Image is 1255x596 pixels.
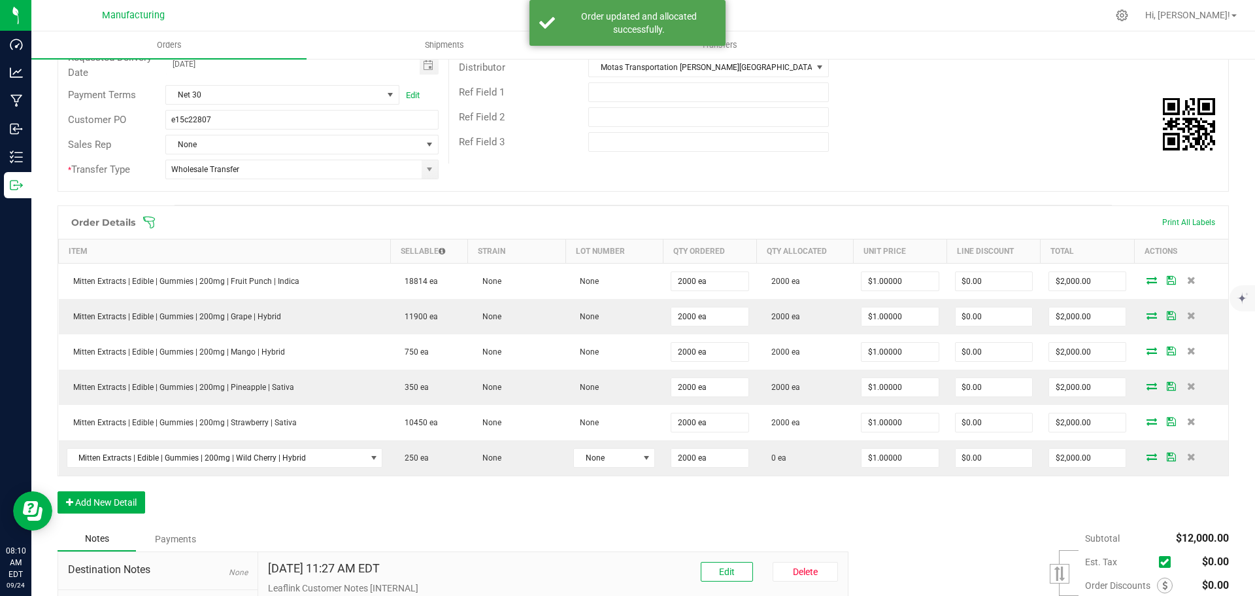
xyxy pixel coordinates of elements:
input: 0 [956,378,1032,396]
input: 0 [862,378,938,396]
span: 18814 ea [398,277,438,286]
span: Shipments [407,39,482,51]
input: 0 [1049,343,1126,361]
span: None [573,383,599,392]
span: None [229,568,248,577]
th: Lot Number [565,239,663,264]
th: Unit Price [853,239,946,264]
span: None [476,453,501,463]
span: None [573,347,599,357]
input: 0 [862,449,938,467]
span: Delete Order Detail [1181,347,1201,355]
span: Delete [793,567,818,577]
span: None [476,347,501,357]
span: None [573,312,599,321]
span: Orders [139,39,199,51]
th: Total [1041,239,1134,264]
span: Save Order Detail [1162,276,1181,284]
span: 10450 ea [398,418,438,427]
span: 2000 ea [765,277,800,286]
span: Ref Field 3 [459,136,505,148]
input: 0 [862,307,938,326]
span: Distributor [459,61,505,73]
span: 750 ea [398,347,429,357]
inline-svg: Manufacturing [10,94,23,107]
a: Edit [406,90,420,100]
span: Edit [719,567,735,577]
span: Ref Field 1 [459,86,505,98]
inline-svg: Outbound [10,179,23,192]
th: Item [59,239,391,264]
input: 0 [956,449,1032,467]
input: 0 [862,272,938,290]
span: Sales Rep [68,139,111,150]
span: Subtotal [1085,533,1120,544]
th: Strain [468,239,565,264]
span: Destination Notes [68,562,248,578]
p: 08:10 AM EDT [6,545,25,580]
img: Scan me! [1163,98,1215,150]
span: Save Order Detail [1162,417,1181,425]
span: Mitten Extracts | Edible | Gummies | 200mg | Grape | Hybrid [67,312,281,321]
span: Save Order Detail [1162,453,1181,461]
input: 0 [671,272,748,290]
th: Actions [1134,239,1228,264]
span: Toggle calendar [420,56,439,75]
th: Qty Ordered [663,239,756,264]
span: None [166,135,421,154]
span: Calculate excise tax [1159,553,1177,571]
input: 0 [1049,307,1126,326]
span: Motas Transportation [PERSON_NAME][GEOGRAPHIC_DATA] (AU-ST-000137) [589,58,811,77]
span: Delete Order Detail [1181,311,1201,319]
span: Save Order Detail [1162,382,1181,390]
span: None [476,418,501,427]
span: Mitten Extracts | Edible | Gummies | 200mg | Pineapple | Sativa [67,383,294,392]
span: Order Discounts [1085,580,1157,591]
div: Order updated and allocated successfully. [562,10,716,36]
span: Payment Terms [68,89,136,101]
span: Delete Order Detail [1181,382,1201,390]
input: 0 [956,272,1032,290]
inline-svg: Analytics [10,66,23,79]
inline-svg: Inventory [10,150,23,164]
input: 0 [671,378,748,396]
span: Mitten Extracts | Edible | Gummies | 200mg | Strawberry | Sativa [67,418,297,427]
span: $0.00 [1202,555,1229,568]
div: Notes [58,527,136,552]
span: $12,000.00 [1176,532,1229,544]
input: 0 [956,343,1032,361]
span: None [573,418,599,427]
span: Save Order Detail [1162,311,1181,319]
span: Delete Order Detail [1181,276,1201,284]
span: Mitten Extracts | Edible | Gummies | 200mg | Mango | Hybrid [67,347,285,357]
span: Hi, [PERSON_NAME]! [1145,10,1230,20]
span: 2000 ea [765,312,800,321]
input: 0 [1049,378,1126,396]
span: Ref Field 2 [459,111,505,123]
qrcode: 00006469 [1163,98,1215,150]
input: 0 [1049,413,1126,432]
th: Qty Allocated [757,239,853,264]
input: 0 [671,307,748,326]
input: 0 [862,413,938,432]
input: 0 [671,449,748,467]
span: NO DATA FOUND [67,448,383,468]
span: Est. Tax [1085,557,1154,567]
span: None [476,383,501,392]
span: 2000 ea [765,383,800,392]
input: 0 [1049,272,1126,290]
p: 09/24 [6,580,25,590]
h1: Order Details [71,217,135,228]
span: $0.00 [1202,579,1229,591]
span: None [573,277,599,286]
span: 250 ea [398,453,429,463]
iframe: Resource center [13,491,52,531]
span: 2000 ea [765,418,800,427]
input: 0 [956,307,1032,326]
span: Mitten Extracts | Edible | Gummies | 200mg | Fruit Punch | Indica [67,277,299,286]
h4: [DATE] 11:27 AM EDT [268,562,380,575]
button: Delete [773,562,838,582]
span: None [574,449,638,467]
span: None [476,312,501,321]
inline-svg: Dashboard [10,38,23,51]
